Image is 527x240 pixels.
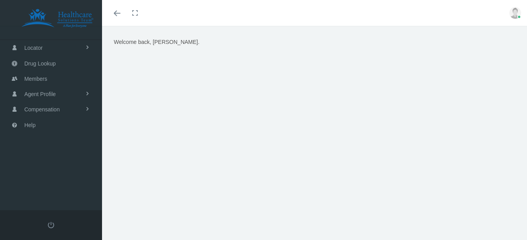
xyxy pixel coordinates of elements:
img: HEALTHCARE SOLUTIONS TEAM, LLC [10,9,104,28]
span: Compensation [24,102,60,117]
span: Locator [24,40,43,55]
span: Agent Profile [24,87,56,102]
span: Help [24,118,36,133]
img: user-placeholder.jpg [509,7,521,19]
span: Drug Lookup [24,56,56,71]
span: Members [24,71,47,86]
span: Welcome back, [PERSON_NAME]. [114,39,199,45]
